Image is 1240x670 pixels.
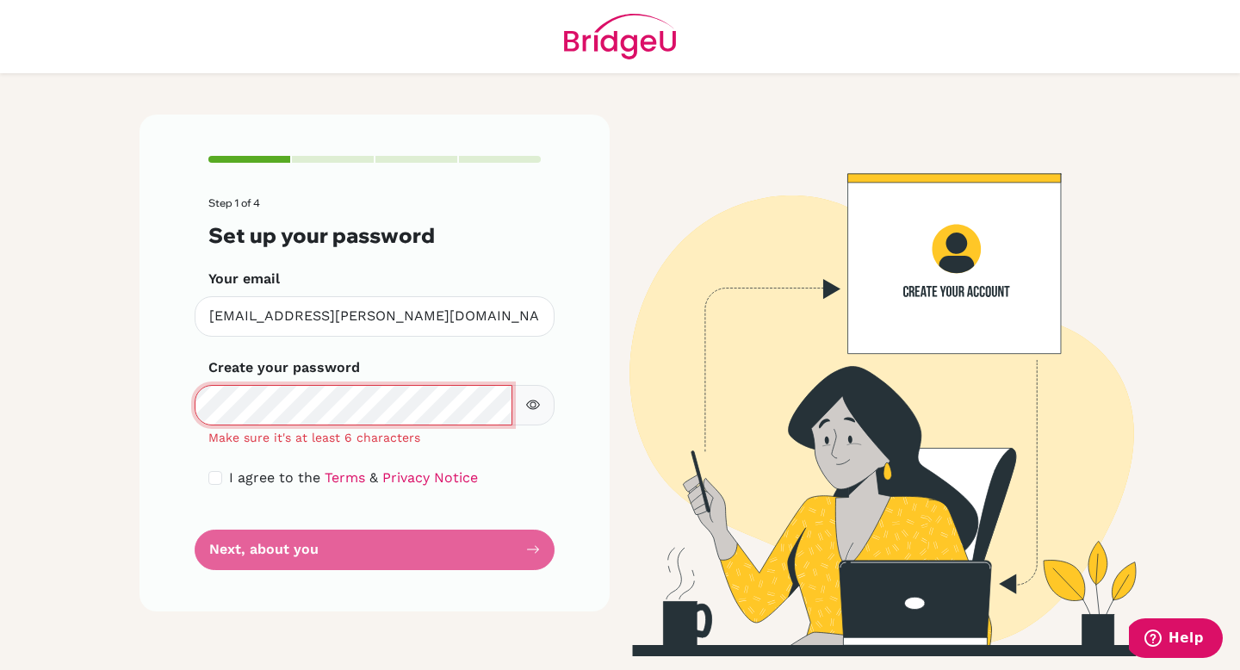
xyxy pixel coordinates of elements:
span: Step 1 of 4 [208,196,260,209]
h3: Set up your password [208,223,541,248]
a: Privacy Notice [382,469,478,486]
input: Insert your email* [195,296,555,337]
span: & [369,469,378,486]
iframe: Opens a widget where you can find more information [1129,618,1223,661]
label: Your email [208,269,280,289]
span: I agree to the [229,469,320,486]
div: Make sure it's at least 6 characters [195,429,555,447]
label: Create your password [208,357,360,378]
a: Terms [325,469,365,486]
